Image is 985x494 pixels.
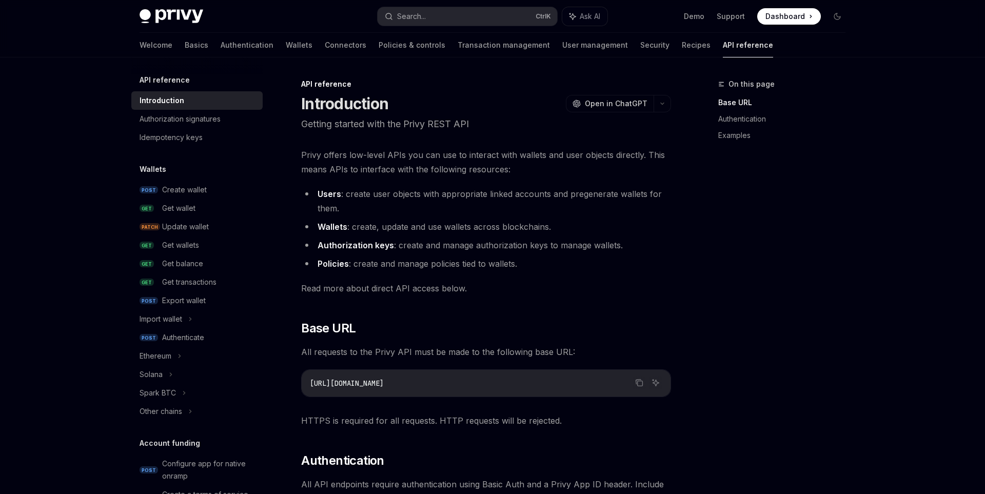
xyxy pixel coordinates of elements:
a: POSTAuthenticate [131,328,263,347]
button: Ask AI [649,376,662,389]
p: Getting started with the Privy REST API [301,117,671,131]
div: Other chains [140,405,182,418]
a: Basics [185,33,208,57]
a: Authentication [718,111,854,127]
span: Ctrl K [536,12,551,21]
a: GETGet transactions [131,273,263,291]
button: Copy the contents from the code block [633,376,646,389]
li: : create and manage authorization keys to manage wallets. [301,238,671,252]
button: Search...CtrlK [378,7,557,26]
span: Privy offers low-level APIs you can use to interact with wallets and user objects directly. This ... [301,148,671,176]
a: GETGet balance [131,254,263,273]
div: Introduction [140,94,184,107]
span: POST [140,186,158,194]
a: Demo [684,11,704,22]
a: Authorization signatures [131,110,263,128]
span: GET [140,279,154,286]
span: PATCH [140,223,160,231]
div: Create wallet [162,184,207,196]
strong: Wallets [318,222,347,232]
a: Wallets [286,33,312,57]
a: Introduction [131,91,263,110]
a: GETGet wallets [131,236,263,254]
span: POST [140,334,158,342]
div: Spark BTC [140,387,176,399]
div: Import wallet [140,313,182,325]
a: Examples [718,127,854,144]
h5: Wallets [140,163,166,175]
div: Get balance [162,258,203,270]
a: GETGet wallet [131,199,263,218]
img: dark logo [140,9,203,24]
a: User management [562,33,628,57]
li: : create and manage policies tied to wallets. [301,256,671,271]
span: POST [140,466,158,474]
a: Recipes [682,33,711,57]
span: Open in ChatGPT [585,98,647,109]
li: : create user objects with appropriate linked accounts and pregenerate wallets for them. [301,187,671,215]
span: Base URL [301,320,356,337]
a: Policies & controls [379,33,445,57]
div: Get transactions [162,276,216,288]
a: POSTConfigure app for native onramp [131,455,263,485]
a: PATCHUpdate wallet [131,218,263,236]
div: Configure app for native onramp [162,458,257,482]
span: POST [140,297,158,305]
strong: Users [318,189,341,199]
h5: API reference [140,74,190,86]
div: Update wallet [162,221,209,233]
span: Ask AI [580,11,600,22]
span: HTTPS is required for all requests. HTTP requests will be rejected. [301,413,671,428]
a: Security [640,33,669,57]
span: GET [140,260,154,268]
span: GET [140,242,154,249]
button: Open in ChatGPT [566,95,654,112]
div: Ethereum [140,350,171,362]
a: Dashboard [757,8,821,25]
span: Dashboard [765,11,805,22]
button: Toggle dark mode [829,8,845,25]
div: Authenticate [162,331,204,344]
a: Support [717,11,745,22]
button: Ask AI [562,7,607,26]
strong: Authorization keys [318,240,394,250]
span: Authentication [301,452,384,469]
li: : create, update and use wallets across blockchains. [301,220,671,234]
div: API reference [301,79,671,89]
span: GET [140,205,154,212]
div: Authorization signatures [140,113,221,125]
span: [URL][DOMAIN_NAME] [310,379,384,388]
h1: Introduction [301,94,388,113]
a: API reference [723,33,773,57]
a: Idempotency keys [131,128,263,147]
div: Get wallet [162,202,195,214]
div: Idempotency keys [140,131,203,144]
a: Base URL [718,94,854,111]
span: On this page [728,78,775,90]
a: POSTCreate wallet [131,181,263,199]
span: All requests to the Privy API must be made to the following base URL: [301,345,671,359]
a: Welcome [140,33,172,57]
h5: Account funding [140,437,200,449]
a: Authentication [221,33,273,57]
a: Connectors [325,33,366,57]
div: Search... [397,10,426,23]
a: POSTExport wallet [131,291,263,310]
div: Export wallet [162,294,206,307]
a: Transaction management [458,33,550,57]
div: Get wallets [162,239,199,251]
strong: Policies [318,259,349,269]
div: Solana [140,368,163,381]
span: Read more about direct API access below. [301,281,671,295]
